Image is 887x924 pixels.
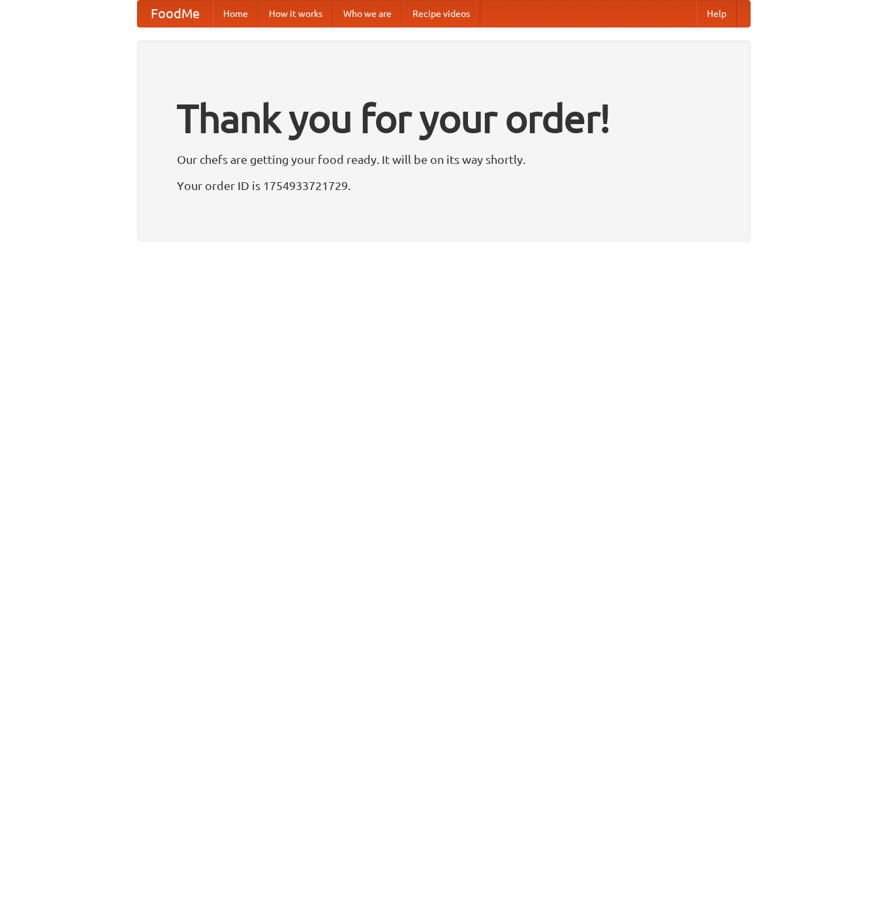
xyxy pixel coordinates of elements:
a: Help [696,1,737,27]
a: How it works [258,1,333,27]
a: Recipe videos [402,1,480,27]
a: FoodMe [138,1,213,27]
h1: Thank you for your order! [177,87,711,150]
p: Your order ID is 1754933721729. [177,176,711,195]
p: Our chefs are getting your food ready. It will be on its way shortly. [177,150,711,169]
a: Home [213,1,258,27]
a: Who we are [333,1,402,27]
